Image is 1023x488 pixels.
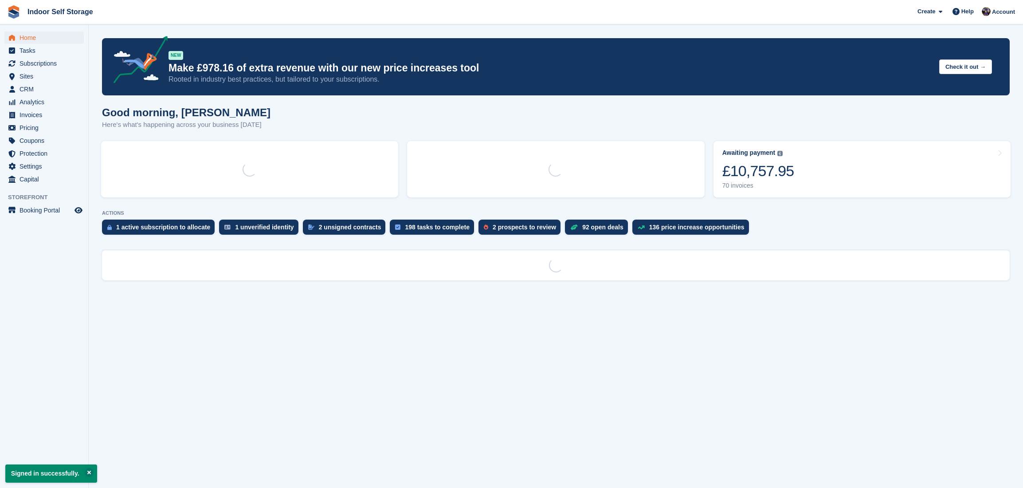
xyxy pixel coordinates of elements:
a: menu [4,204,84,216]
div: 1 unverified identity [235,224,294,231]
span: Storefront [8,193,88,202]
span: CRM [20,83,73,95]
h1: Good morning, [PERSON_NAME] [102,106,270,118]
a: menu [4,173,84,185]
img: stora-icon-8386f47178a22dfd0bd8f6a31ec36ba5ce8667c1dd55bd0f319d3a0aa187defe.svg [7,5,20,19]
div: 70 invoices [722,182,794,189]
a: 1 active subscription to allocate [102,220,219,239]
a: 92 open deals [565,220,632,239]
img: contract_signature_icon-13c848040528278c33f63329250d36e43548de30e8caae1d1a13099fd9432cc5.svg [308,224,314,230]
span: Booking Portal [20,204,73,216]
div: 1 active subscription to allocate [116,224,210,231]
img: icon-info-grey-7440780725fd019a000dd9b08b2336e03edf1995a4989e88bcd33f0948082b44.svg [777,151,783,156]
span: Help [961,7,974,16]
span: Account [992,8,1015,16]
p: Signed in successfully. [5,464,97,483]
a: 1 unverified identity [219,220,302,239]
a: menu [4,44,84,57]
img: Sandra Pomeroy [982,7,991,16]
a: menu [4,83,84,95]
div: 92 open deals [582,224,623,231]
a: 198 tasks to complete [390,220,478,239]
p: Rooted in industry best practices, but tailored to your subscriptions. [169,75,932,84]
a: menu [4,109,84,121]
div: 198 tasks to complete [405,224,470,231]
span: Sites [20,70,73,83]
div: 2 unsigned contracts [319,224,381,231]
a: menu [4,57,84,70]
a: 2 unsigned contracts [303,220,390,239]
div: NEW [169,51,183,60]
div: 2 prospects to review [493,224,556,231]
span: Subscriptions [20,57,73,70]
div: 136 price increase opportunities [649,224,745,231]
span: Settings [20,160,73,173]
a: menu [4,122,84,134]
a: menu [4,147,84,160]
a: menu [4,31,84,44]
p: Make £978.16 of extra revenue with our new price increases tool [169,62,932,75]
span: Protection [20,147,73,160]
a: menu [4,160,84,173]
a: menu [4,70,84,83]
a: 136 price increase opportunities [632,220,753,239]
img: price_increase_opportunities-93ffe204e8149a01c8c9dc8f82e8f89637d9d84a8eef4429ea346261dce0b2c0.svg [638,225,645,229]
span: Create [917,7,935,16]
a: menu [4,134,84,147]
a: 2 prospects to review [478,220,565,239]
div: Awaiting payment [722,149,776,157]
button: Check it out → [939,59,992,74]
span: Home [20,31,73,44]
img: task-75834270c22a3079a89374b754ae025e5fb1db73e45f91037f5363f120a921f8.svg [395,224,400,230]
span: Analytics [20,96,73,108]
a: Indoor Self Storage [24,4,97,19]
span: Invoices [20,109,73,121]
p: ACTIONS [102,210,1010,216]
span: Capital [20,173,73,185]
span: Tasks [20,44,73,57]
span: Pricing [20,122,73,134]
img: verify_identity-adf6edd0f0f0b5bbfe63781bf79b02c33cf7c696d77639b501bdc392416b5a36.svg [224,224,231,230]
a: Awaiting payment £10,757.95 70 invoices [713,141,1011,197]
img: deal-1b604bf984904fb50ccaf53a9ad4b4a5d6e5aea283cecdc64d6e3604feb123c2.svg [570,224,578,230]
span: Coupons [20,134,73,147]
a: Preview store [73,205,84,216]
a: menu [4,96,84,108]
img: prospect-51fa495bee0391a8d652442698ab0144808aea92771e9ea1ae160a38d050c398.svg [484,224,488,230]
p: Here's what's happening across your business [DATE] [102,120,270,130]
img: price-adjustments-announcement-icon-8257ccfd72463d97f412b2fc003d46551f7dbcb40ab6d574587a9cd5c0d94... [106,36,168,87]
img: active_subscription_to_allocate_icon-d502201f5373d7db506a760aba3b589e785aa758c864c3986d89f69b8ff3... [107,224,112,230]
div: £10,757.95 [722,162,794,180]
